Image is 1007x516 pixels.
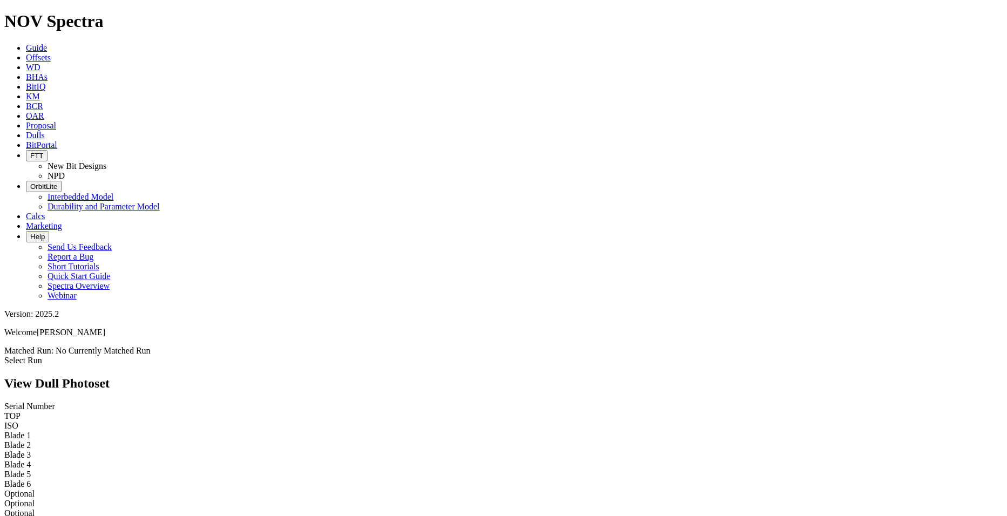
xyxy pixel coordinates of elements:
a: Quick Start Guide [48,271,110,281]
span: TOP [4,411,21,420]
a: NPD [48,171,65,180]
a: Calcs [26,212,45,221]
span: Blade 4 [4,460,31,469]
span: Serial Number [4,402,55,411]
h2: View Dull Photoset [4,376,1003,391]
a: WD [26,63,40,72]
span: ISO [4,421,18,430]
a: Guide [26,43,47,52]
a: BHAs [26,72,48,82]
button: Help [26,231,49,242]
a: Proposal [26,121,56,130]
a: Dulls [26,131,45,140]
a: Spectra Overview [48,281,110,290]
a: Interbedded Model [48,192,113,201]
div: Version: 2025.2 [4,309,1003,319]
h1: NOV Spectra [4,11,1003,31]
a: BitIQ [26,82,45,91]
span: Blade 6 [4,479,31,488]
span: Blade 3 [4,450,31,459]
span: Matched Run: [4,346,53,355]
a: New Bit Designs [48,161,106,171]
span: OrbitLite [30,182,57,191]
a: Report a Bug [48,252,93,261]
a: Webinar [48,291,77,300]
p: Welcome [4,328,1003,337]
span: [PERSON_NAME] [37,328,105,337]
span: Optional [4,489,35,498]
button: FTT [26,150,48,161]
span: Blade 5 [4,470,31,479]
a: BCR [26,101,43,111]
button: OrbitLite [26,181,62,192]
span: FTT [30,152,43,160]
span: Blade 1 [4,431,31,440]
a: Offsets [26,53,51,62]
a: Send Us Feedback [48,242,112,252]
span: No Currently Matched Run [56,346,151,355]
a: Select Run [4,356,42,365]
a: BitPortal [26,140,57,150]
a: Short Tutorials [48,262,99,271]
a: Durability and Parameter Model [48,202,160,211]
span: Blade 2 [4,440,31,450]
a: Marketing [26,221,62,230]
a: KM [26,92,40,101]
span: Help [30,233,45,241]
a: OAR [26,111,44,120]
span: Optional [4,499,35,508]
